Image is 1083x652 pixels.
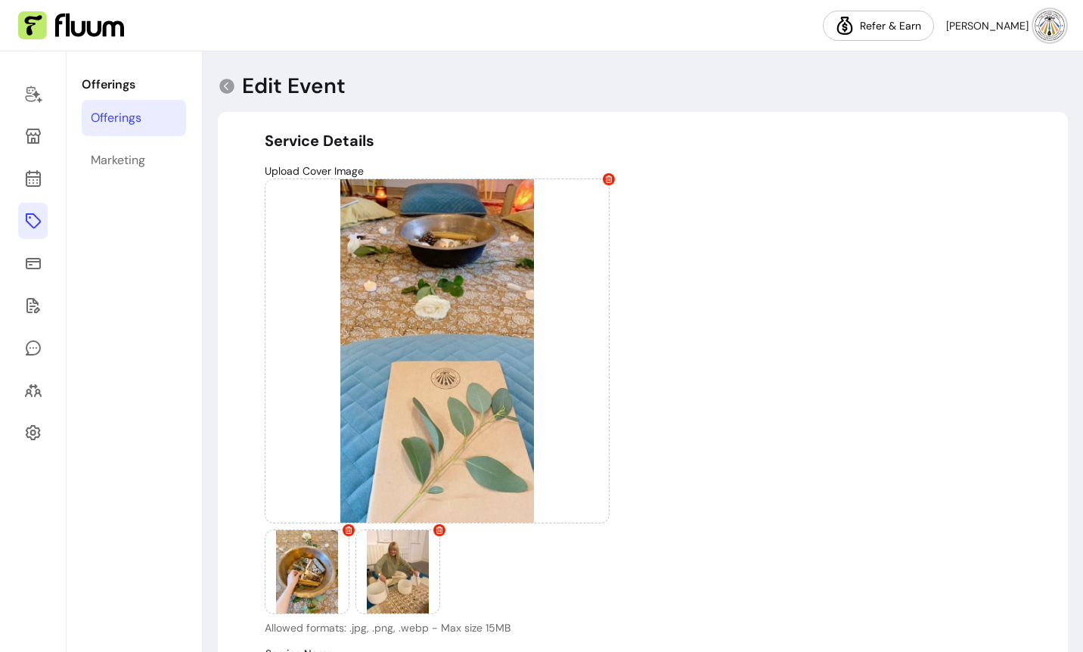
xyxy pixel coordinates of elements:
[18,160,48,197] a: Calendar
[265,620,610,635] p: Allowed formats: .jpg, .png, .webp - Max size 15MB
[265,163,1021,179] p: Upload Cover Image
[91,109,141,127] div: Offerings
[18,118,48,154] a: Storefront
[18,287,48,324] a: Forms
[91,151,145,169] div: Marketing
[946,18,1029,33] span: [PERSON_NAME]
[18,76,48,112] a: Home
[18,245,48,281] a: Sales
[823,11,934,41] a: Refer & Earn
[355,529,440,614] div: Provider image 3
[265,130,1021,151] h5: Service Details
[356,530,439,613] img: https://d3pz9znudhj10h.cloudfront.net/8c257b86-f196-428a-9b27-e8f8a88c59f6
[18,330,48,366] a: My Messages
[82,100,186,136] a: Offerings
[18,372,48,408] a: Clients
[82,142,186,179] a: Marketing
[18,203,48,239] a: Offerings
[242,73,346,100] p: Edit Event
[18,414,48,451] a: Settings
[265,529,349,614] div: Provider image 2
[265,530,349,613] img: https://d3pz9znudhj10h.cloudfront.net/92a3bce8-0412-49f5-9e8d-3ca017107355
[18,11,124,40] img: Fluum Logo
[946,11,1065,41] button: avatar[PERSON_NAME]
[82,76,186,94] p: Offerings
[265,179,609,523] img: https://d3pz9znudhj10h.cloudfront.net/3c95bde0-f343-46b0-aff7-bb24737d9541
[265,179,610,523] div: Provider image 1
[1035,11,1065,41] img: avatar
